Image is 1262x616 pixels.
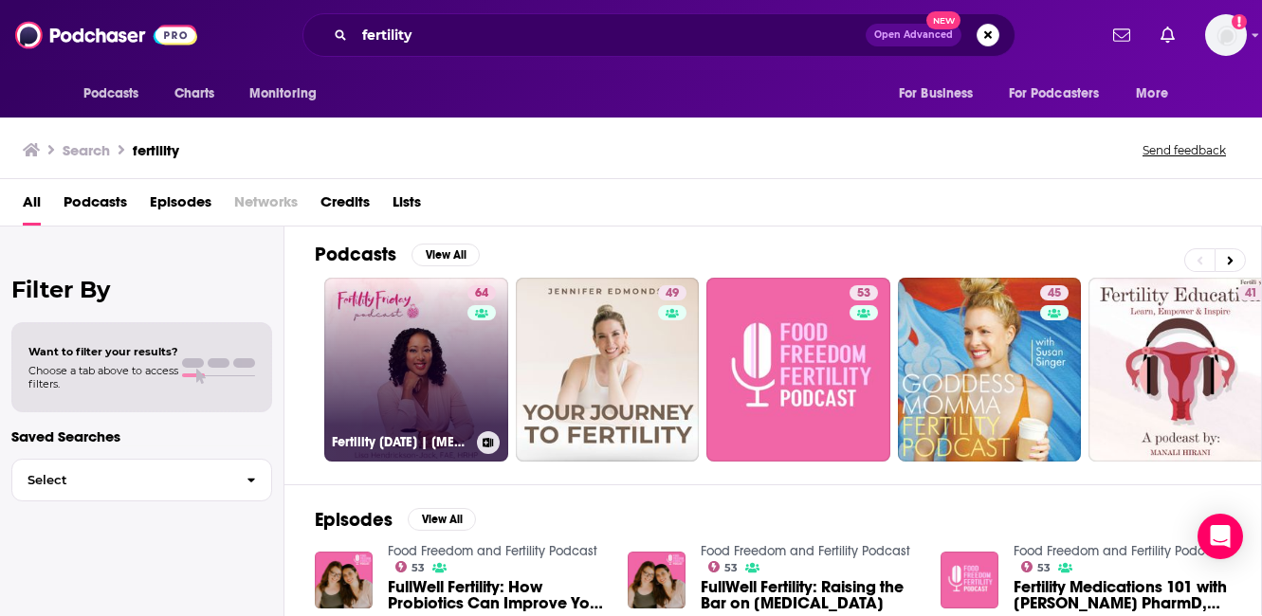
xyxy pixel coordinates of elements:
button: Show profile menu [1205,14,1247,56]
input: Search podcasts, credits, & more... [355,20,866,50]
h2: Podcasts [315,243,396,266]
button: Open AdvancedNew [866,24,961,46]
a: Episodes [150,187,211,226]
span: Open Advanced [874,30,953,40]
span: 45 [1048,284,1061,303]
img: FullWell Fertility: Raising the Bar on Fertility Testing [628,552,686,609]
button: open menu [236,76,341,112]
a: Food Freedom and Fertility Podcast [701,543,910,559]
span: Monitoring [249,81,317,107]
a: 53 [708,561,739,572]
a: All [23,187,41,226]
h2: Filter By [11,276,272,303]
a: Food Freedom and Fertility Podcast [1014,543,1223,559]
div: Open Intercom Messenger [1198,514,1243,559]
span: Podcasts [83,81,139,107]
a: FullWell Fertility: Raising the Bar on Fertility Testing [701,579,918,611]
button: open menu [886,76,997,112]
span: FullWell Fertility: Raising the Bar on [MEDICAL_DATA] [701,579,918,611]
img: Fertility Medications 101 with Natasha Stamper PharmD, Fertility Pharmacist [941,552,998,609]
a: Credits [320,187,370,226]
button: open menu [997,76,1127,112]
button: open menu [70,76,164,112]
span: Charts [174,81,215,107]
a: 53 [850,285,878,300]
span: 53 [412,564,425,572]
span: 53 [857,284,870,303]
a: 53 [395,561,426,572]
a: 45 [1040,285,1069,300]
span: 64 [475,284,488,303]
span: 49 [666,284,679,303]
button: View All [412,244,480,266]
span: 53 [724,564,738,572]
button: View All [408,508,476,531]
a: FullWell Fertility: How Probiotics Can Improve Your Fertility [388,579,605,611]
a: 64 [467,285,496,300]
a: 64Fertility [DATE] | [MEDICAL_DATA] Mastery for Women's Health Professionals [324,278,508,462]
a: Charts [162,76,227,112]
h2: Episodes [315,508,393,532]
p: Saved Searches [11,427,272,445]
span: 41 [1245,284,1257,303]
button: Send feedback [1137,142,1232,158]
span: For Business [899,81,974,107]
svg: Add a profile image [1232,14,1247,29]
h3: Fertility [DATE] | [MEDICAL_DATA] Mastery for Women's Health Professionals [332,434,469,450]
span: Choose a tab above to access filters. [28,364,178,390]
a: PodcastsView All [315,243,480,266]
a: Fertility Medications 101 with Natasha Stamper PharmD, Fertility Pharmacist [1014,579,1231,611]
button: Select [11,459,272,501]
span: 53 [1037,564,1051,572]
a: Food Freedom and Fertility Podcast [388,543,597,559]
a: Podcasts [64,187,127,226]
a: Lists [393,187,421,226]
span: More [1136,81,1168,107]
span: Networks [234,187,298,226]
a: 49 [658,285,686,300]
a: EpisodesView All [315,508,476,532]
img: FullWell Fertility: How Probiotics Can Improve Your Fertility [315,552,373,609]
a: 45 [898,278,1082,462]
button: open menu [1123,76,1192,112]
span: New [926,11,960,29]
a: 49 [516,278,700,462]
a: 53 [1021,561,1052,572]
div: Search podcasts, credits, & more... [302,13,1015,57]
span: Logged in as jerryparshall [1205,14,1247,56]
a: Show notifications dropdown [1106,19,1138,51]
span: Fertility Medications 101 with [PERSON_NAME] PharmD, Fertility Pharmacist [1014,579,1231,611]
a: Show notifications dropdown [1153,19,1182,51]
span: Want to filter your results? [28,345,178,358]
h3: Search [63,141,110,159]
img: Podchaser - Follow, Share and Rate Podcasts [15,17,197,53]
span: Select [12,474,231,486]
img: User Profile [1205,14,1247,56]
span: For Podcasters [1009,81,1100,107]
h3: fertility [133,141,179,159]
a: 53 [706,278,890,462]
